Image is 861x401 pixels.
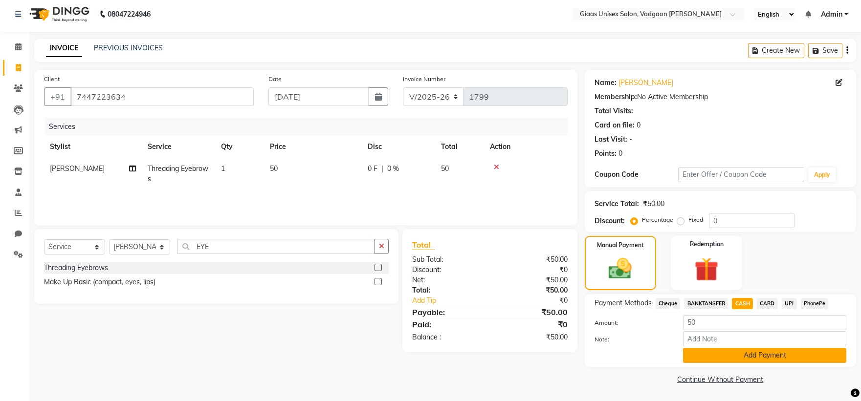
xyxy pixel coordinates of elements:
[595,106,633,116] div: Total Visits:
[405,275,490,285] div: Net:
[732,298,753,309] span: CASH
[484,136,568,158] th: Action
[405,265,490,275] div: Discount:
[405,254,490,265] div: Sub Total:
[405,285,490,295] div: Total:
[45,118,575,136] div: Services
[44,136,142,158] th: Stylist
[587,318,676,327] label: Amount:
[490,318,575,330] div: ₹0
[504,295,575,306] div: ₹0
[405,332,490,342] div: Balance :
[656,298,681,309] span: Cheque
[808,43,842,58] button: Save
[595,298,652,308] span: Payment Methods
[595,134,627,145] div: Last Visit:
[142,136,215,158] th: Service
[595,92,846,102] div: No Active Membership
[70,87,254,106] input: Search by Name/Mobile/Email/Code
[44,75,60,84] label: Client
[177,239,375,254] input: Search or Scan
[387,164,399,174] span: 0 %
[405,295,504,306] a: Add Tip
[405,318,490,330] div: Paid:
[490,306,575,318] div: ₹50.00
[597,241,644,250] label: Manual Payment
[403,75,445,84] label: Invoice Number
[435,136,484,158] th: Total
[405,306,490,318] div: Payable:
[618,148,622,159] div: 0
[490,265,575,275] div: ₹0
[683,348,846,363] button: Add Payment
[44,263,108,273] div: Threading Eyebrows
[490,332,575,342] div: ₹50.00
[748,43,804,58] button: Create New
[782,298,797,309] span: UPI
[690,240,724,249] label: Redemption
[44,87,71,106] button: +91
[268,75,282,84] label: Date
[490,254,575,265] div: ₹50.00
[441,164,449,173] span: 50
[46,40,82,57] a: INVOICE
[595,199,639,209] div: Service Total:
[688,215,703,224] label: Fixed
[587,335,676,344] label: Note:
[270,164,278,173] span: 50
[215,136,264,158] th: Qty
[381,164,383,174] span: |
[368,164,377,174] span: 0 F
[94,43,163,52] a: PREVIOUS INVOICES
[637,120,640,130] div: 0
[490,275,575,285] div: ₹50.00
[642,215,673,224] label: Percentage
[683,315,846,330] input: Amount
[221,164,225,173] span: 1
[595,148,617,159] div: Points:
[683,331,846,346] input: Add Note
[595,216,625,226] div: Discount:
[25,0,92,28] img: logo
[629,134,632,145] div: -
[362,136,435,158] th: Disc
[684,298,728,309] span: BANKTANSFER
[643,199,664,209] div: ₹50.00
[678,167,804,182] input: Enter Offer / Coupon Code
[821,9,842,20] span: Admin
[601,255,639,282] img: _cash.svg
[595,169,679,180] div: Coupon Code
[595,78,617,88] div: Name:
[44,277,155,287] div: Make Up Basic (compact, eyes, lips)
[412,240,435,250] span: Total
[50,164,105,173] span: [PERSON_NAME]
[587,375,854,385] a: Continue Without Payment
[801,298,829,309] span: PhonePe
[808,168,836,182] button: Apply
[148,164,208,183] span: Threading Eyebrows
[687,254,726,284] img: _gift.svg
[595,120,635,130] div: Card on file:
[595,92,637,102] div: Membership:
[108,0,151,28] b: 08047224946
[490,285,575,295] div: ₹50.00
[618,78,673,88] a: [PERSON_NAME]
[264,136,362,158] th: Price
[757,298,778,309] span: CARD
